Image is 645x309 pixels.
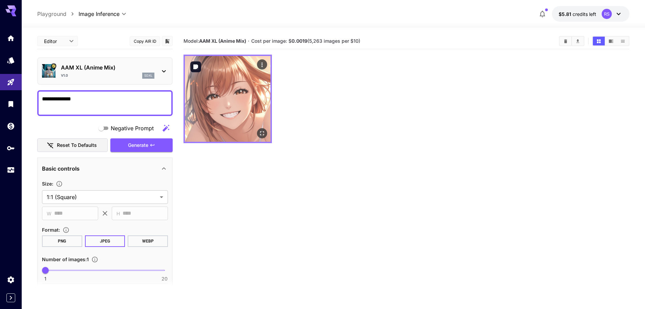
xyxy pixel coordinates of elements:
button: Expand sidebar [6,293,15,302]
div: Home [7,34,15,42]
button: Clear Images [560,37,572,45]
div: Actions [257,59,267,70]
span: Size : [42,181,53,187]
button: Show images in grid view [593,37,605,45]
span: 1:1 (Square) [47,193,157,201]
button: Show images in list view [617,37,629,45]
div: Library [7,100,15,108]
div: Basic controls [42,160,168,177]
button: Show images in video view [605,37,617,45]
button: Adjust the dimensions of the generated image by specifying its width and height in pixels, or sel... [53,180,65,187]
span: Cost per image: $ (5,263 images per $10) [251,38,360,44]
div: RS [602,9,612,19]
p: AAM XL (Anime Mix) [61,63,154,72]
p: v1.0 [61,73,68,78]
button: $5.80884RS [552,6,629,22]
button: Add to library [164,37,170,45]
button: Generate [110,138,173,152]
span: Number of images : 1 [42,256,89,262]
div: Open in fullscreen [257,128,267,138]
div: Usage [7,166,15,174]
p: sdxl [144,73,152,78]
button: PNG [42,235,82,247]
span: credits left [573,11,596,17]
span: Generate [128,141,148,150]
b: AAM XL (Anime Mix) [199,38,246,44]
button: Specify how many images to generate in a single request. Each image generation will be charged se... [89,256,101,263]
span: Format : [42,227,60,233]
span: $5.81 [559,11,573,17]
div: Clear ImagesDownload All [559,36,584,46]
nav: breadcrumb [37,10,79,18]
div: Show images in grid viewShow images in video viewShow images in list view [592,36,629,46]
div: API Keys [7,144,15,152]
p: · [248,37,250,45]
p: Basic controls [42,165,80,173]
b: 0.0019 [292,38,307,44]
button: WEBP [128,235,168,247]
span: Model: [184,38,246,44]
button: Choose the file format for the output image. [60,227,72,233]
span: H [116,210,120,217]
div: Playground [7,78,15,86]
span: Negative Prompt [111,124,154,132]
span: Image Inference [79,10,120,18]
span: Editor [44,38,65,45]
button: Reset to defaults [37,138,108,152]
span: W [47,210,51,217]
div: Models [7,56,15,64]
img: 2Q== [185,56,271,142]
button: JPEG [85,235,125,247]
span: 20 [162,275,168,282]
a: Playground [37,10,66,18]
div: $5.80884 [559,11,596,18]
div: Settings [7,275,15,284]
button: Certified Model – Vetted for best performance and includes a commercial license. [51,63,56,69]
div: Wallet [7,122,15,130]
button: Download All [572,37,584,45]
button: Copy AIR ID [130,36,160,46]
div: Certified Model – Vetted for best performance and includes a commercial license.AAM XL (Anime Mix... [42,61,168,81]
